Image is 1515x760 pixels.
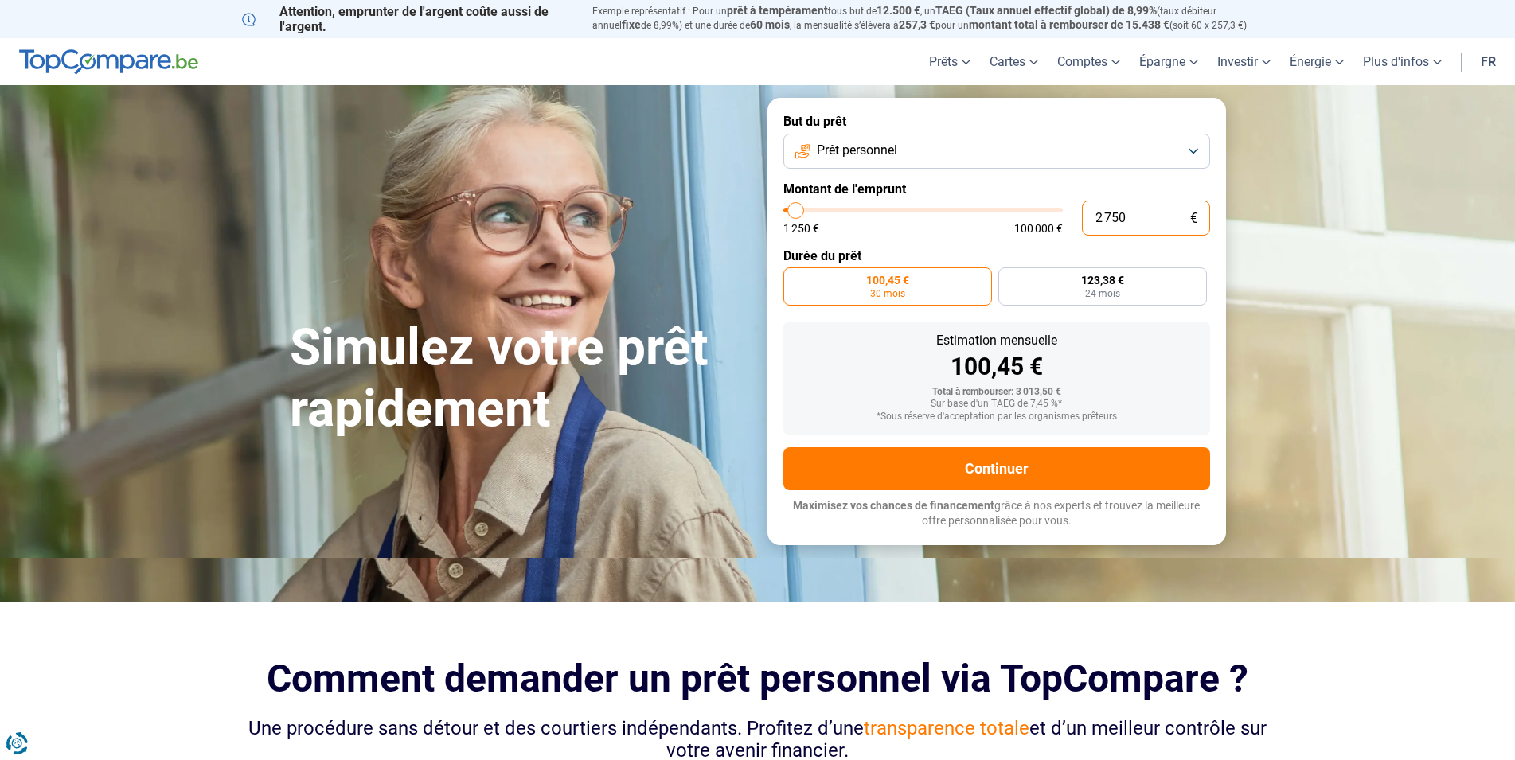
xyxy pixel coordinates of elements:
span: prêt à tempérament [727,4,828,17]
span: montant total à rembourser de 15.438 € [969,18,1169,31]
span: 1 250 € [783,223,819,234]
div: Total à rembourser: 3 013,50 € [796,387,1197,398]
div: Sur base d'un TAEG de 7,45 %* [796,399,1197,410]
span: 100,45 € [866,275,909,286]
span: 60 mois [750,18,790,31]
a: Cartes [980,38,1048,85]
span: Prêt personnel [817,142,897,159]
div: 100,45 € [796,355,1197,379]
p: Exemple représentatif : Pour un tous but de , un (taux débiteur annuel de 8,99%) et une durée de ... [592,4,1274,33]
a: Comptes [1048,38,1130,85]
span: 24 mois [1085,289,1120,298]
a: Prêts [920,38,980,85]
h2: Comment demander un prêt personnel via TopCompare ? [242,657,1274,700]
h1: Simulez votre prêt rapidement [290,318,748,440]
p: grâce à nos experts et trouvez la meilleure offre personnalisée pour vous. [783,498,1210,529]
span: TAEG (Taux annuel effectif global) de 8,99% [935,4,1157,17]
span: Maximisez vos chances de financement [793,499,994,512]
button: Prêt personnel [783,134,1210,169]
span: 30 mois [870,289,905,298]
label: Montant de l'emprunt [783,181,1210,197]
p: Attention, emprunter de l'argent coûte aussi de l'argent. [242,4,573,34]
button: Continuer [783,447,1210,490]
span: € [1190,212,1197,225]
a: Épargne [1130,38,1208,85]
span: 257,3 € [899,18,935,31]
span: 123,38 € [1081,275,1124,286]
label: But du prêt [783,114,1210,129]
span: transparence totale [864,717,1029,739]
img: TopCompare [19,49,198,75]
span: 100 000 € [1014,223,1063,234]
a: Investir [1208,38,1280,85]
a: Plus d'infos [1353,38,1451,85]
label: Durée du prêt [783,248,1210,263]
div: Estimation mensuelle [796,334,1197,347]
div: *Sous réserve d'acceptation par les organismes prêteurs [796,411,1197,423]
a: fr [1471,38,1505,85]
span: 12.500 € [877,4,920,17]
a: Énergie [1280,38,1353,85]
span: fixe [622,18,641,31]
